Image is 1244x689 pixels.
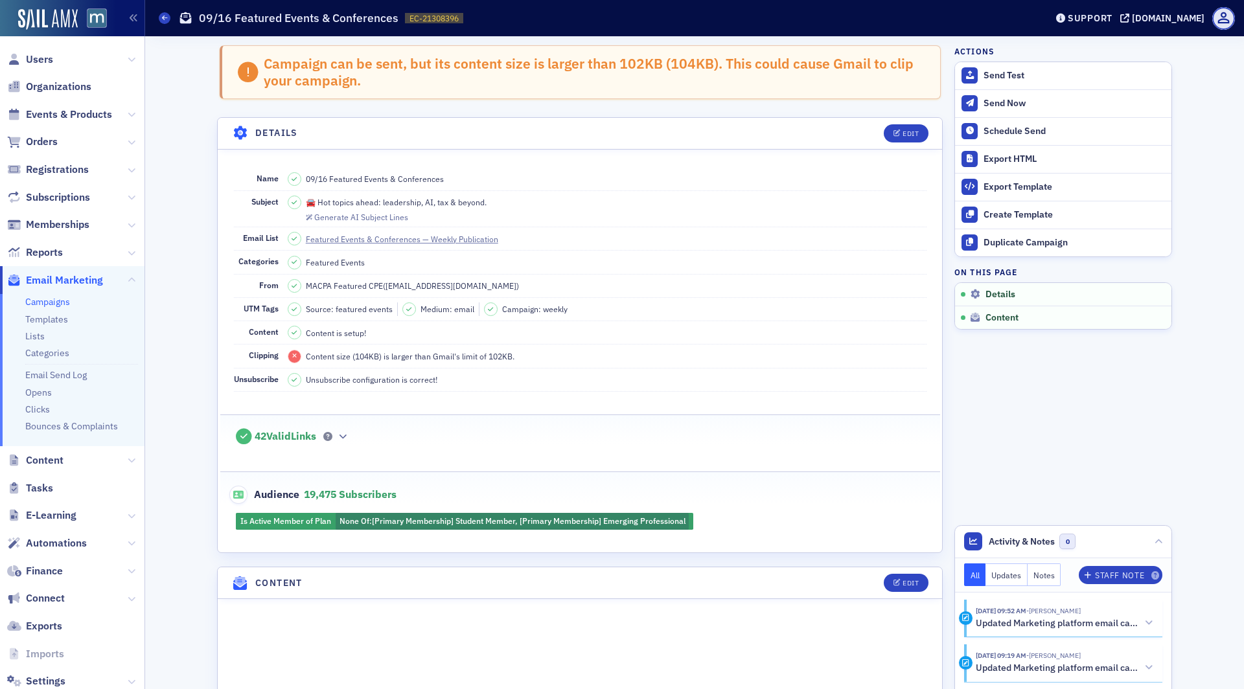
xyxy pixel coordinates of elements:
span: Lauren Standiford [1026,606,1081,615]
a: Exports [7,619,62,633]
button: Edit [884,124,928,142]
button: [DOMAIN_NAME] [1120,14,1209,23]
button: Updated Marketing platform email campaign: 09/16 Featured Events & Conferences [976,661,1153,675]
span: Activity & Notes [989,535,1055,548]
div: Duplicate Campaign [984,237,1165,249]
span: Campaign: weekly [502,303,568,315]
span: MACPA Featured CPE ( [EMAIL_ADDRESS][DOMAIN_NAME] ) [306,280,519,291]
a: Featured Events & Conferences — Weekly Publication [306,233,510,245]
a: Templates [25,313,68,325]
a: Content [7,453,63,468]
span: Details [985,289,1015,300]
h4: Actions [954,45,995,57]
span: Profile [1212,7,1235,30]
button: Edit [884,574,928,592]
span: Source: featured events [306,303,393,315]
a: Events & Products [7,107,112,122]
a: Orders [7,135,58,149]
a: Memberships [7,218,89,232]
span: Unsubscribe configuration is correct! [306,374,437,385]
span: Categories [238,256,279,266]
span: Exports [26,619,62,633]
span: From [259,280,279,290]
span: Clipping [249,350,279,360]
h1: 09/16 Featured Events & Conferences [199,10,398,26]
a: Reports [7,245,63,260]
a: Create Template [955,201,1171,229]
a: Clicks [25,403,50,415]
span: 19,475 Subscribers [304,488,397,501]
span: Content [985,312,1019,324]
span: Subject [251,196,279,207]
button: Generate AI Subject Lines [306,210,408,222]
h4: On this page [954,266,1172,278]
button: Notes [1028,563,1061,586]
a: Email Marketing [7,273,103,288]
span: Registrations [26,163,89,177]
button: Send Test [955,62,1171,89]
span: EC-21308396 [409,13,459,24]
a: Organizations [7,80,91,94]
span: UTM Tags [244,303,279,313]
div: Featured Events [306,256,365,268]
div: Campaign can be sent, but its content size is larger than 102KB ( 104 KB). This could cause Gmail... [264,55,927,89]
div: Send Now [984,98,1165,109]
img: SailAMX [18,9,78,30]
button: Staff Note [1079,566,1162,584]
span: Finance [26,564,63,578]
a: Tasks [7,481,53,495]
span: 42 Valid Links [255,430,316,443]
span: Orders [26,135,58,149]
span: Tasks [26,481,53,495]
button: Updates [985,563,1028,586]
div: Support [1068,12,1112,24]
div: Activity [959,656,973,670]
div: Export Template [984,181,1165,193]
div: Activity [959,611,973,625]
span: Memberships [26,218,89,232]
span: Connect [26,591,65,605]
h4: Details [255,126,298,140]
a: Subscriptions [7,190,90,205]
h4: Content [255,576,303,590]
span: Name [257,173,279,183]
span: Reports [26,245,63,260]
span: Content size (104KB) is larger than Gmail's limit of 102KB. [306,350,514,362]
span: 🚘 Hot topics ahead: leadership, AI, tax & beyond. [306,196,487,208]
span: Unsubscribe [234,374,279,384]
a: Export Template [955,173,1171,201]
a: Finance [7,564,63,578]
span: Automations [26,536,87,550]
a: Categories [25,347,69,359]
a: Email Send Log [25,369,87,381]
a: Lists [25,330,45,342]
h5: Updated Marketing platform email campaign: 09/16 Featured Events & Conferences [976,662,1140,674]
a: Bounces & Complaints [25,420,118,432]
div: [DOMAIN_NAME] [1132,12,1204,24]
span: Imports [26,647,64,661]
h5: Updated Marketing platform email campaign: 09/16 Featured Events & Conferences [976,618,1140,629]
span: Users [26,52,53,67]
span: Email Marketing [26,273,103,288]
div: Schedule Send [984,126,1165,137]
div: Edit [903,130,919,137]
span: Audience [229,486,300,504]
a: Export HTML [955,145,1171,173]
span: Lauren Standiford [1026,651,1081,660]
a: Campaigns [25,296,70,308]
span: Subscriptions [26,190,90,205]
div: Staff Note [1095,572,1144,579]
a: Connect [7,591,65,605]
img: SailAMX [87,8,107,28]
a: Registrations [7,163,89,177]
span: E-Learning [26,508,76,523]
div: Export HTML [984,153,1165,165]
button: Duplicate Campaign [955,229,1171,256]
button: All [964,563,986,586]
div: Edit [903,580,919,587]
span: Content [249,326,279,337]
span: 09/16 Featured Events & Conferences [306,173,444,185]
span: Medium: email [420,303,474,315]
a: Opens [25,387,52,398]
